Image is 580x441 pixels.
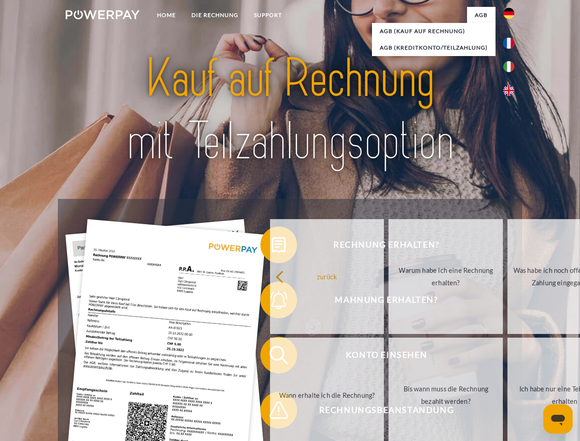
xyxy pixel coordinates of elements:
a: DIE RECHNUNG [184,7,246,23]
div: Wann erhalte ich die Rechnung? [276,389,379,401]
div: Warum habe ich eine Rechnung erhalten? [394,264,497,289]
a: AGB (Kauf auf Rechnung) [372,23,496,40]
img: de [503,8,514,19]
a: Home [149,7,184,23]
button: Rechnung erhalten? [260,226,499,263]
img: logo-powerpay-white.svg [66,10,140,19]
a: agb [467,7,496,23]
button: Rechnungsbeanstandung [260,392,499,429]
div: zurück [276,270,379,283]
button: Konto einsehen [260,337,499,373]
img: it [503,61,514,72]
a: SUPPORT [246,7,290,23]
a: AGB (Kreditkonto/Teilzahlung) [372,40,496,56]
div: Bis wann muss die Rechnung bezahlt werden? [394,383,497,407]
img: fr [503,38,514,49]
img: en [503,85,514,96]
iframe: Schaltfläche zum Öffnen des Messaging-Fensters [543,404,573,434]
img: title-powerpay_de.svg [88,44,492,176]
button: Mahnung erhalten? [260,282,499,318]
